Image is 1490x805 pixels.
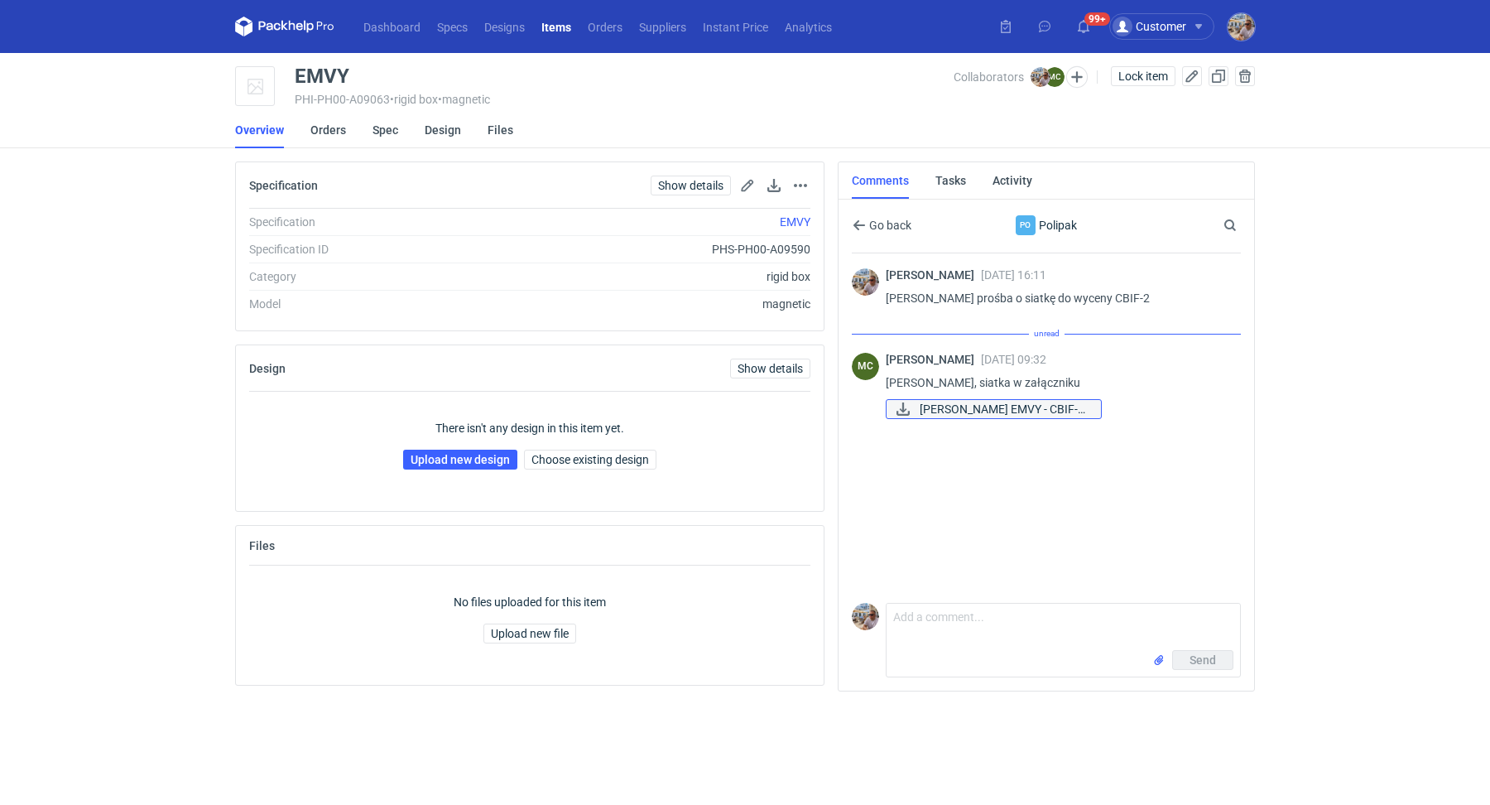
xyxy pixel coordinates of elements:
button: Customer [1109,13,1228,40]
span: [DATE] 09:32 [981,353,1046,366]
div: Siatka EMVY - CBIF-2.pdf [886,399,1051,419]
input: Search [1220,215,1273,235]
div: Specification [249,214,473,230]
a: Dashboard [355,17,429,36]
img: Michał Palasek [852,268,879,296]
button: Lock item [1111,66,1175,86]
a: Activity [993,162,1032,199]
a: Show details [651,176,731,195]
button: Actions [791,176,810,195]
figcaption: MC [852,353,879,380]
span: • rigid box [390,93,438,106]
a: Show details [730,359,810,378]
p: There isn't any design in this item yet. [435,420,624,436]
div: rigid box [473,268,810,285]
span: unread [1029,325,1065,343]
span: [PERSON_NAME] EMVY - CBIF-2... [920,400,1088,418]
p: No files uploaded for this item [454,594,606,610]
button: Duplicate Item [1209,66,1228,86]
span: Upload new file [491,628,569,639]
a: Suppliers [631,17,695,36]
div: Specification ID [249,241,473,258]
figcaption: MC [1045,67,1065,87]
button: Delete item [1235,66,1255,86]
div: magnetic [473,296,810,312]
div: PHI-PH00-A09063 [295,93,954,106]
button: Edit item [1182,66,1202,86]
p: [PERSON_NAME], siatka w załączniku [886,373,1228,393]
button: Upload new file [483,624,576,644]
h2: Files [249,539,275,552]
p: [PERSON_NAME] prośba o siatkę do wyceny CBIF-2 [886,288,1228,308]
a: Designs [476,17,533,36]
div: Marcin Czarnecki [852,353,879,380]
img: Michał Palasek [1228,13,1255,41]
a: EMVY [780,215,810,229]
div: EMVY [295,66,349,86]
a: Tasks [935,162,966,199]
button: Download specification [764,176,784,195]
button: Choose existing design [524,450,656,470]
a: Analytics [776,17,840,36]
a: Items [533,17,579,36]
div: Category [249,268,473,285]
a: [PERSON_NAME] EMVY - CBIF-2... [886,399,1102,419]
a: Specs [429,17,476,36]
a: Overview [235,112,284,148]
span: Send [1190,654,1216,666]
h2: Design [249,362,286,375]
a: Upload new design [403,450,517,470]
figcaption: Po [1016,215,1036,235]
a: Files [488,112,513,148]
a: Orders [310,112,346,148]
a: Orders [579,17,631,36]
button: Edit spec [738,176,757,195]
button: Go back [852,215,912,235]
div: PHS-PH00-A09590 [473,241,810,258]
a: Instant Price [695,17,776,36]
span: Go back [866,219,911,231]
button: 99+ [1070,13,1097,40]
span: Lock item [1118,70,1168,82]
div: Polipak [966,215,1127,235]
button: Send [1172,650,1233,670]
a: Design [425,112,461,148]
span: • magnetic [438,93,490,106]
img: Michał Palasek [852,603,879,630]
a: Spec [372,112,398,148]
img: Michał Palasek [1031,67,1050,87]
button: Edit collaborators [1066,66,1088,88]
div: Model [249,296,473,312]
span: [PERSON_NAME] [886,268,981,282]
a: Comments [852,162,909,199]
svg: Packhelp Pro [235,17,334,36]
span: Collaborators [954,70,1024,84]
div: Polipak [1016,215,1036,235]
h2: Specification [249,179,318,192]
div: Customer [1113,17,1186,36]
span: [PERSON_NAME] [886,353,981,366]
span: Choose existing design [531,454,649,465]
span: [DATE] 16:11 [981,268,1046,282]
